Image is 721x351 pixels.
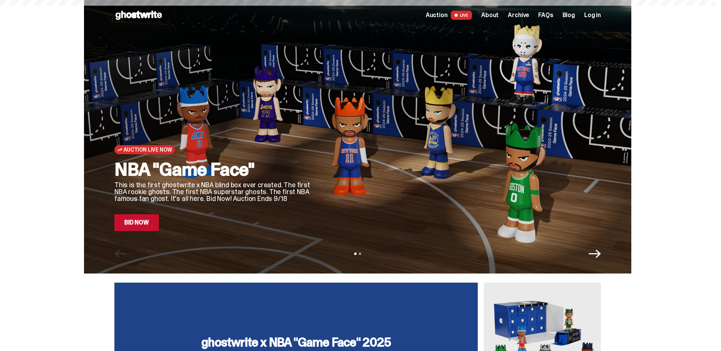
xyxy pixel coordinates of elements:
[508,12,529,18] a: Archive
[584,12,601,18] a: Log in
[481,12,499,18] a: About
[589,248,601,260] button: Next
[451,11,472,20] span: LIVE
[563,12,575,18] a: Blog
[114,214,159,231] a: Bid Now
[114,182,312,202] p: This is the first ghostwrite x NBA blind box ever created. The first NBA rookie ghosts. The first...
[426,12,448,18] span: Auction
[114,160,312,179] h2: NBA "Game Face"
[354,253,357,255] button: View slide 1
[201,336,391,348] h3: ghostwrite x NBA "Game Face" 2025
[359,253,361,255] button: View slide 2
[124,147,172,153] span: Auction Live Now
[538,12,553,18] a: FAQs
[426,11,472,20] a: Auction LIVE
